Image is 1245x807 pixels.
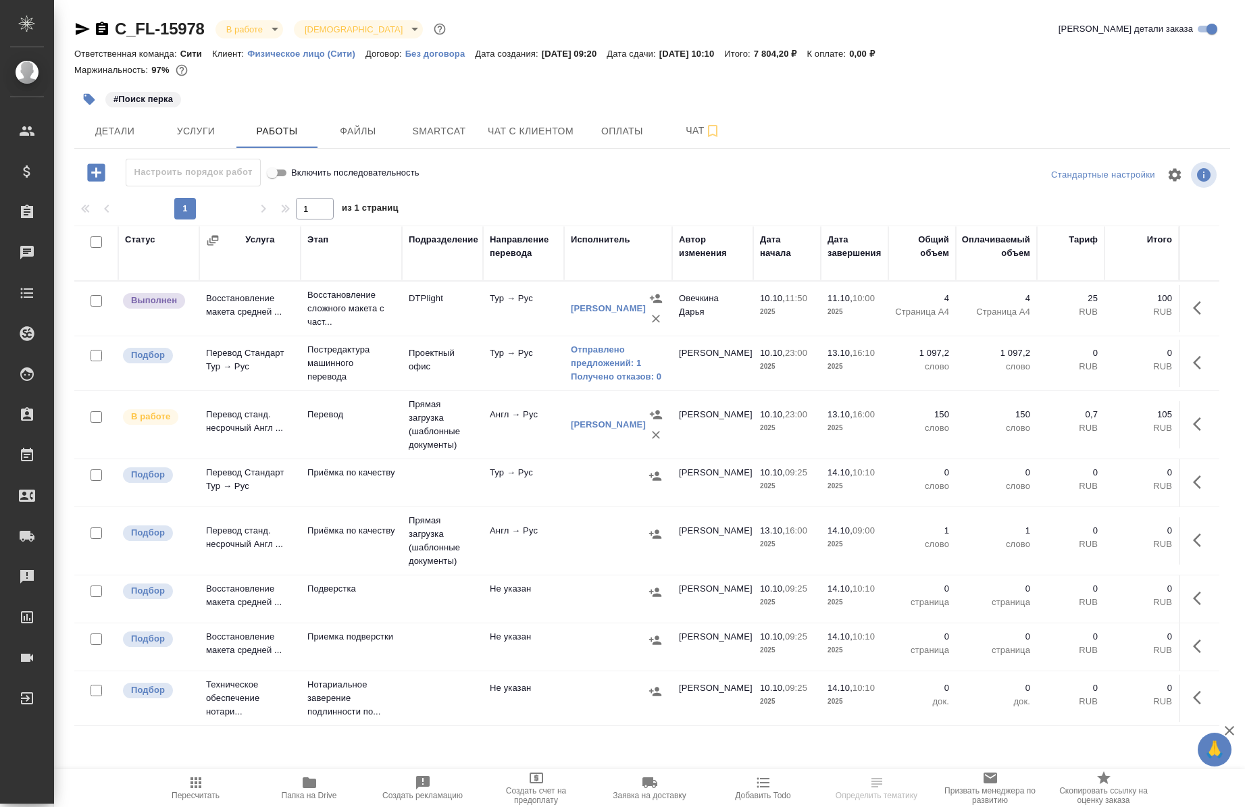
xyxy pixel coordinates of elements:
[963,630,1030,644] p: 0
[760,348,785,358] p: 10.10,
[760,596,814,609] p: 2025
[122,292,193,310] div: Исполнитель завершил работу
[483,285,564,332] td: Тур → Рус
[895,479,949,493] p: слово
[760,683,785,693] p: 10.10,
[405,49,476,59] p: Без договора
[760,305,814,319] p: 2025
[760,360,814,373] p: 2025
[1111,630,1172,644] p: 0
[172,791,220,800] span: Пересчитать
[215,20,283,38] div: В работе
[74,84,104,114] button: Добавить тэг
[1111,524,1172,538] p: 0
[895,582,949,596] p: 0
[1185,681,1217,714] button: Здесь прячутся важные кнопки
[307,630,395,644] p: Приемка подверстки
[571,303,646,313] a: [PERSON_NAME]
[853,631,875,642] p: 10:10
[307,233,328,246] div: Этап
[707,769,820,807] button: Добавить Todo
[671,122,736,139] span: Чат
[431,20,449,38] button: Доп статусы указывают на важность/срочность заказа
[307,524,395,538] p: Приёмка по качеству
[122,630,193,648] div: Можно подбирать исполнителей
[895,346,949,360] p: 1 097,2
[785,293,807,303] p: 11:50
[1111,538,1172,551] p: RUB
[1044,479,1098,493] p: RUB
[253,769,366,807] button: Папка на Drive
[94,21,110,37] button: Скопировать ссылку
[1044,596,1098,609] p: RUB
[409,233,478,246] div: Подразделение
[895,681,949,695] p: 0
[74,49,180,59] p: Ответственная команда:
[828,293,853,303] p: 11.10,
[895,596,949,609] p: страница
[163,123,228,140] span: Услуги
[895,695,949,708] p: док.
[828,538,882,551] p: 2025
[1044,644,1098,657] p: RUB
[199,285,301,332] td: Восстановление макета средней ...
[963,421,1030,435] p: слово
[828,596,882,609] p: 2025
[963,408,1030,421] p: 150
[1147,233,1172,246] div: Итого
[113,93,173,106] p: #Поиск перка
[785,348,807,358] p: 23:00
[760,467,785,477] p: 10.10,
[1044,524,1098,538] p: 0
[1044,360,1098,373] p: RUB
[828,583,853,594] p: 14.10,
[785,631,807,642] p: 09:25
[853,348,875,358] p: 16:10
[853,683,875,693] p: 10:10
[828,360,882,373] p: 2025
[672,285,753,332] td: Овечкина Дарья
[963,524,1030,538] p: 1
[247,49,365,59] p: Физическое лицо (Сити)
[1047,769,1161,807] button: Скопировать ссылку на оценку заказа
[131,410,170,423] p: В работе
[483,340,564,387] td: Тур → Рус
[849,49,885,59] p: 0,00 ₽
[645,582,665,602] button: Назначить
[735,791,790,800] span: Добавить Todo
[963,360,1030,373] p: слово
[294,20,423,38] div: В работе
[1111,596,1172,609] p: RUB
[1185,346,1217,379] button: Здесь прячутся важные кнопки
[1111,346,1172,360] p: 0
[307,678,395,719] p: Нотариальное заверение подлинности по...
[672,340,753,387] td: [PERSON_NAME]
[895,292,949,305] p: 4
[828,467,853,477] p: 14.10,
[895,524,949,538] p: 1
[962,233,1030,260] div: Оплачиваемый объем
[828,683,853,693] p: 14.10,
[645,630,665,650] button: Назначить
[646,288,666,309] button: Назначить
[104,93,182,104] span: Поиск перка
[645,466,665,486] button: Назначить
[131,632,165,646] p: Подбор
[131,683,165,697] p: Подбор
[122,408,193,426] div: Исполнитель выполняет работу
[760,644,814,657] p: 2025
[488,123,574,140] span: Чат с клиентом
[1055,786,1152,805] span: Скопировать ссылку на оценку заказа
[542,49,607,59] p: [DATE] 09:20
[1159,159,1191,191] span: Настроить таблицу
[307,343,395,384] p: Постредактура машинного перевода
[1111,292,1172,305] p: 100
[122,466,193,484] div: Можно подбирать исполнителей
[646,309,666,329] button: Удалить
[291,166,420,180] span: Включить последовательность
[1059,22,1193,36] span: [PERSON_NAME] детали заказа
[122,681,193,700] div: Можно подбирать исполнителей
[122,346,193,365] div: Можно подбирать исполнителей
[828,631,853,642] p: 14.10,
[807,49,849,59] p: К оплате:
